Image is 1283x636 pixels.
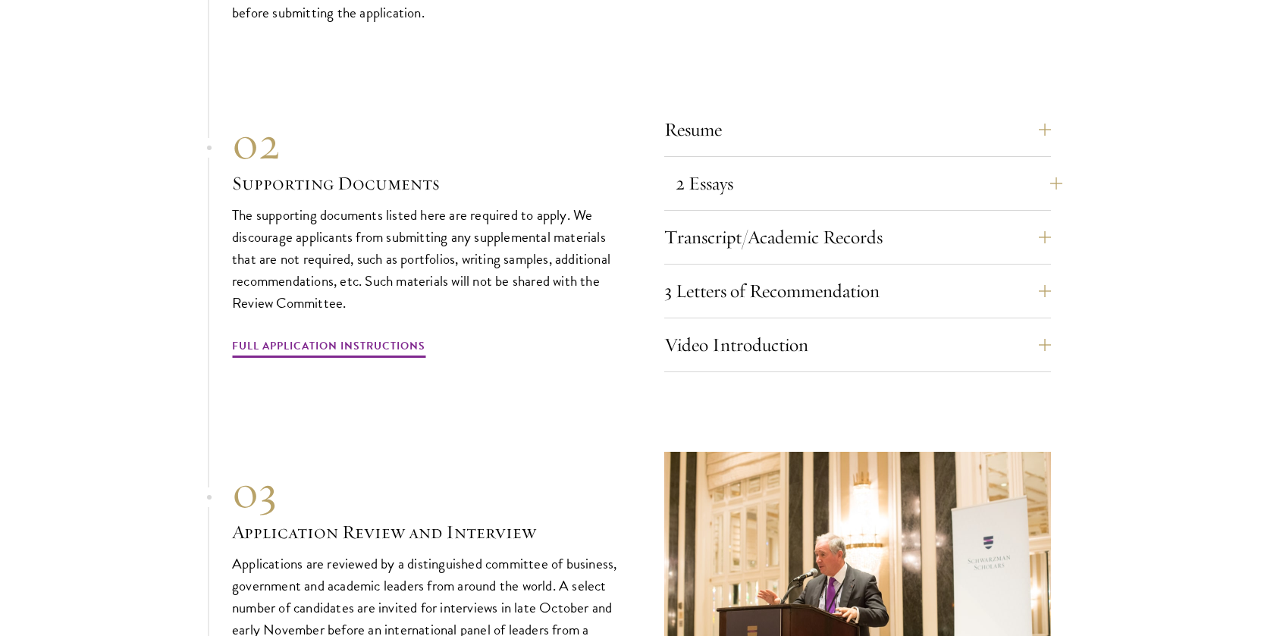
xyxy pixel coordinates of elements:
[232,171,619,196] h3: Supporting Documents
[232,465,619,519] div: 03
[232,519,619,545] h3: Application Review and Interview
[664,327,1051,363] button: Video Introduction
[664,219,1051,255] button: Transcript/Academic Records
[676,165,1062,202] button: 2 Essays
[664,273,1051,309] button: 3 Letters of Recommendation
[232,204,619,314] p: The supporting documents listed here are required to apply. We discourage applicants from submitt...
[232,337,425,360] a: Full Application Instructions
[232,116,619,171] div: 02
[664,111,1051,148] button: Resume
